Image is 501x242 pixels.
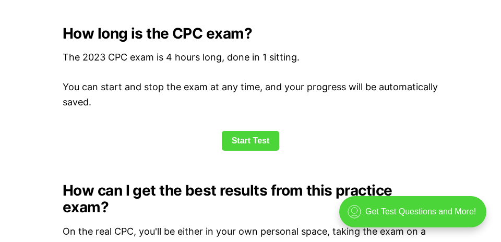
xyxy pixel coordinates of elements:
iframe: portal-trigger [330,191,501,242]
p: The 2023 CPC exam is 4 hours long, done in 1 sitting. [63,50,438,65]
h2: How can I get the best results from this practice exam? [63,182,438,215]
p: You can start and stop the exam at any time, and your progress will be automatically saved. [63,80,438,110]
h2: How long is the CPC exam? [63,25,438,42]
a: Start Test [222,131,280,151]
